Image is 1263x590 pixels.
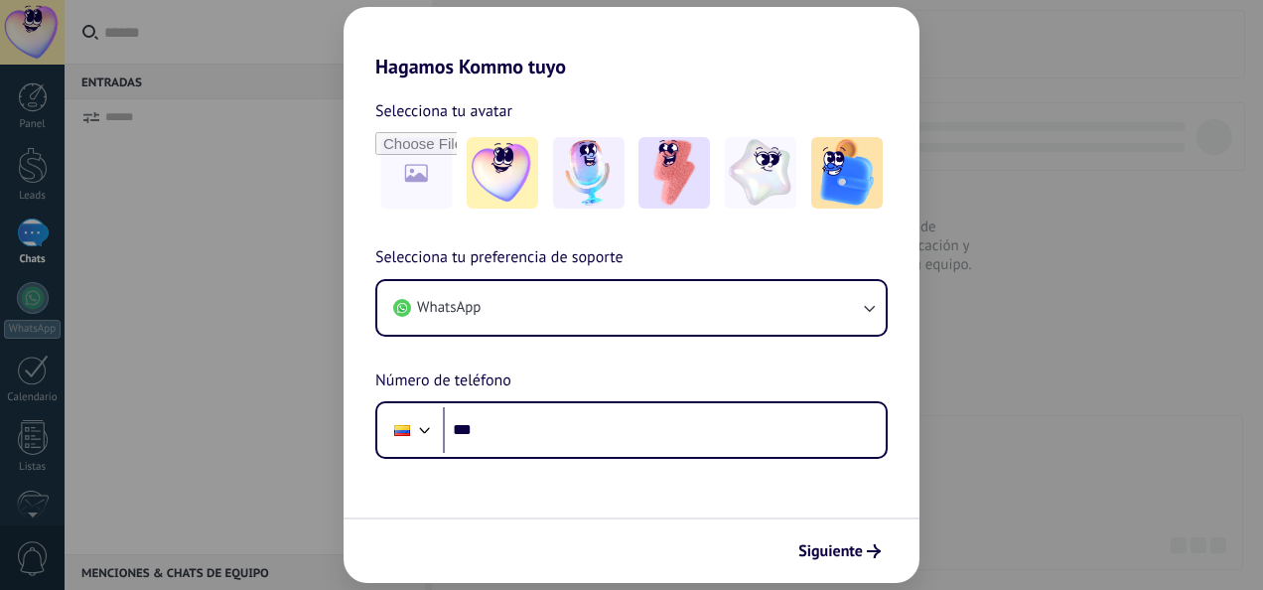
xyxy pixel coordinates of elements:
[798,544,863,558] span: Siguiente
[417,298,481,318] span: WhatsApp
[789,534,890,568] button: Siguiente
[811,137,883,209] img: -5.jpeg
[377,281,886,335] button: WhatsApp
[375,245,624,271] span: Selecciona tu preferencia de soporte
[375,98,512,124] span: Selecciona tu avatar
[375,369,511,394] span: Número de teléfono
[344,7,919,78] h2: Hagamos Kommo tuyo
[638,137,710,209] img: -3.jpeg
[467,137,538,209] img: -1.jpeg
[383,409,421,451] div: Colombia: + 57
[725,137,796,209] img: -4.jpeg
[553,137,625,209] img: -2.jpeg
